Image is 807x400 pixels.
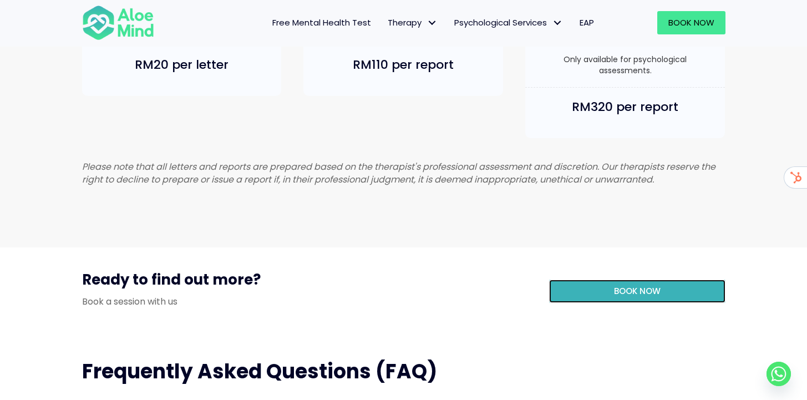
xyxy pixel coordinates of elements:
[93,57,271,74] h4: RM20 per letter
[424,15,440,31] span: Therapy: submenu
[454,17,563,28] span: Psychological Services
[571,11,602,34] a: EAP
[272,17,371,28] span: Free Mental Health Test
[82,4,154,41] img: Aloe mind Logo
[668,17,714,28] span: Book Now
[536,99,714,116] h4: RM320 per report
[580,17,594,28] span: EAP
[314,57,492,74] h4: RM110 per report
[82,357,437,386] span: Frequently Asked Questions (FAQ)
[82,160,715,186] em: Please note that all letters and reports are prepared based on the therapist's professional asses...
[550,15,566,31] span: Psychological Services: submenu
[446,11,571,34] a: Psychological ServicesPsychological Services: submenu
[767,362,791,386] a: Whatsapp
[388,17,438,28] span: Therapy
[536,54,714,77] p: Only available for psychological assessments.
[549,280,725,303] a: Book Now
[169,11,602,34] nav: Menu
[82,295,532,308] p: Book a session with us
[264,11,379,34] a: Free Mental Health Test
[614,285,661,297] span: Book Now
[82,270,532,295] h3: Ready to find out more?
[657,11,725,34] a: Book Now
[379,11,446,34] a: TherapyTherapy: submenu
